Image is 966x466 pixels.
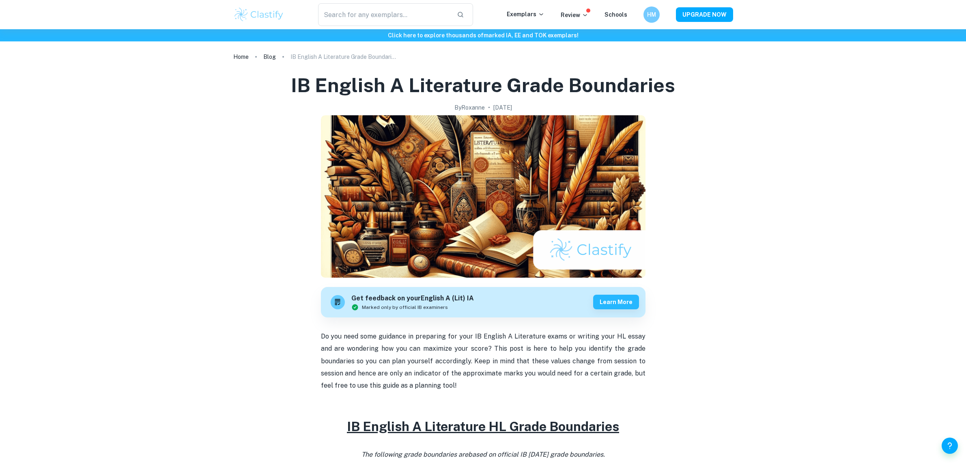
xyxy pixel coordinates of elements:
p: Do you need some guidance in preparing for your IB English A Literature exams or writing your HL ... [321,330,645,392]
p: • [488,103,490,112]
a: Get feedback on yourEnglish A (Lit) IAMarked only by official IB examinersLearn more [321,287,645,317]
h6: HM [647,10,656,19]
img: Clastify logo [233,6,285,23]
h1: IB English A Literature Grade Boundaries [291,72,675,98]
span: Marked only by official IB examiners [362,304,448,311]
span: based on official IB [DATE] grade boundaries. [468,451,605,458]
button: Learn more [593,295,639,309]
h6: Get feedback on your English A (Lit) IA [351,293,474,304]
a: Home [233,51,249,63]
button: UPGRADE NOW [676,7,733,22]
h2: [DATE] [493,103,512,112]
img: IB English A Literature Grade Boundaries cover image [321,115,645,278]
u: IB English A Literature HL Grade Boundaries [347,419,619,434]
p: Review [561,11,588,19]
a: Schools [605,11,627,18]
h6: Click here to explore thousands of marked IA, EE and TOK exemplars ! [2,31,964,40]
h2: By Roxanne [454,103,485,112]
input: Search for any exemplars... [318,3,451,26]
button: HM [643,6,660,23]
a: Blog [263,51,276,63]
p: Exemplars [507,10,544,19]
i: The following grade boundaries are [361,451,605,458]
button: Help and Feedback [942,438,958,454]
span: our score [458,345,488,352]
p: IB English A Literature Grade Boundaries [290,52,396,61]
